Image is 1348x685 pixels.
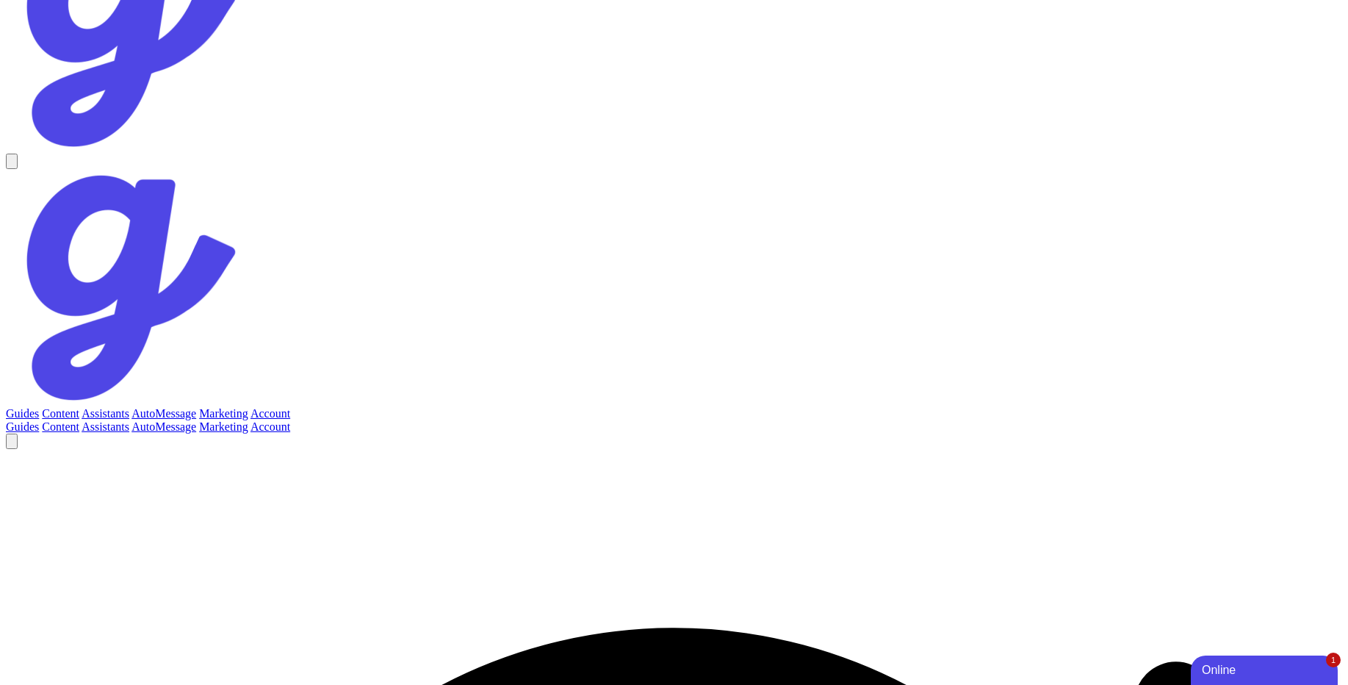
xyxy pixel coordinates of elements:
a: Guides [6,407,39,420]
a: AutoMessage [131,420,196,433]
a: Assistants [82,407,129,420]
a: Account [251,420,290,433]
a: Account [251,407,290,420]
button: Notifications [6,434,18,449]
a: Assistants [82,420,129,433]
a: Marketing [199,420,248,433]
a: AutoMessage [131,407,196,420]
a: Content [42,407,79,420]
img: Guestive Guides [6,169,241,404]
iframe: chat widget [1191,653,1341,685]
a: Content [42,420,79,433]
a: Guides [6,420,39,433]
a: Marketing [199,407,248,420]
